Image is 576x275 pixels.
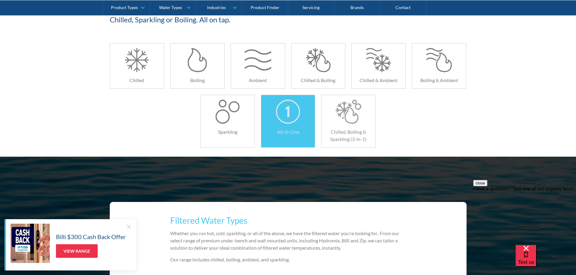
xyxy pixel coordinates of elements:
[231,43,285,89] a: Ambient
[261,95,315,148] a: All-in-One
[171,77,224,84] h6: Boiling
[170,256,406,263] p: Our range includes chilled, boiling, ambient, and sparkling.
[321,95,376,148] a: Chilled, Boiling & Sparkling (3-in-1)
[352,77,405,84] h6: Chilled & Ambient
[207,5,226,10] div: Industries
[412,43,466,89] a: Boiling & Ambient
[110,14,346,25] h2: Chilled, Sparkling or Boiling. All on tap.
[110,43,164,89] a: Chilled
[200,95,255,148] a: Sparkling
[516,245,576,275] iframe: podium webchat widget bubble
[473,180,576,252] iframe: podium webchat widget prompt
[291,77,345,84] h6: Chilled & Boiling
[321,128,375,143] h6: Chilled, Boiling & Sparkling (3-in-1)
[111,5,138,10] div: Product Types
[56,244,98,258] a: View Range
[412,77,466,84] h6: Boiling & Ambient
[170,43,225,89] a: Boiling
[170,230,406,251] p: Whether you run hot, cold, sparkling, or all of the above, we have the filtered water you're look...
[170,214,406,227] h3: Filtered Water Types
[56,232,126,241] h5: Billi $300 Cash Back Offer
[231,77,285,84] h6: Ambient
[159,5,182,10] div: Water Types
[351,43,406,89] a: Chilled & Ambient
[291,43,346,89] a: Chilled & Boiling
[201,128,255,136] h6: Sparkling
[110,77,164,84] h6: Chilled
[11,224,50,263] img: Billi $300 Cash Back Offer
[261,128,315,136] h6: All-in-One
